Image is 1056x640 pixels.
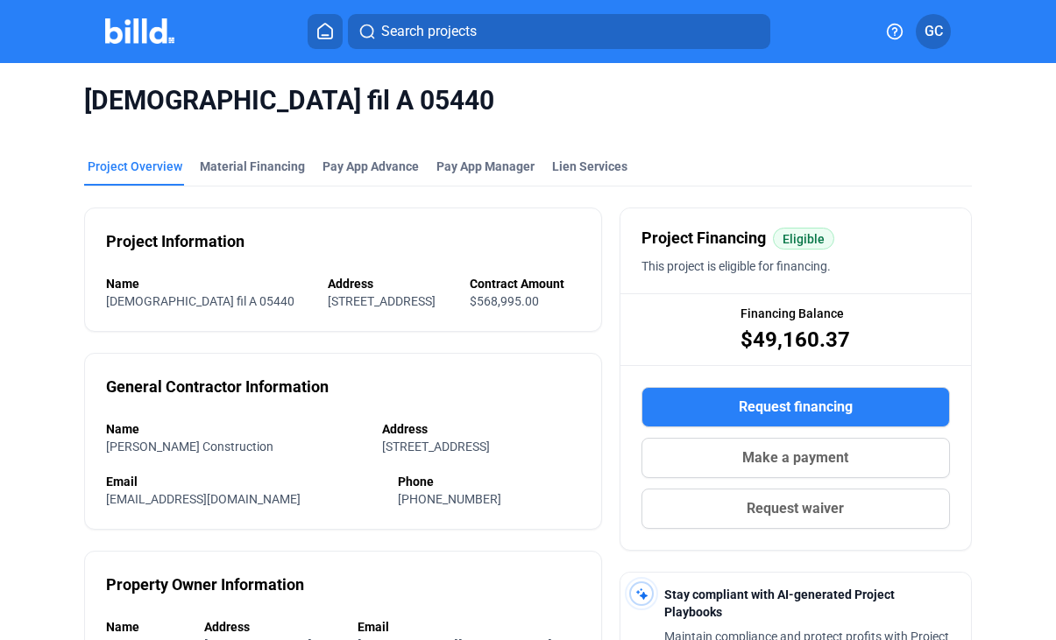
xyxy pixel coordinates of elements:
[742,447,848,468] span: Make a payment
[641,387,950,427] button: Request financing
[88,158,182,175] div: Project Overview
[741,305,844,322] span: Financing Balance
[200,158,305,175] div: Material Financing
[470,294,539,308] span: $568,995.00
[641,259,831,273] span: This project is eligible for financing.
[106,375,329,399] div: General Contractor Information
[106,440,273,454] span: [PERSON_NAME] Construction
[382,440,490,454] span: [STREET_ADDRESS]
[328,294,436,308] span: [STREET_ADDRESS]
[328,275,451,292] div: Address
[641,489,950,529] button: Request waiver
[470,275,580,292] div: Contract Amount
[348,14,770,49] button: Search projects
[641,438,950,478] button: Make a payment
[747,498,844,519] span: Request waiver
[106,618,187,636] div: Name
[382,420,580,438] div: Address
[106,420,364,438] div: Name
[106,275,310,292] div: Name
[106,294,294,308] span: [DEMOGRAPHIC_DATA] fil A 05440
[398,492,501,506] span: [PHONE_NUMBER]
[739,397,853,418] span: Request financing
[322,158,419,175] div: Pay App Advance
[741,326,850,354] span: $49,160.37
[436,158,535,175] span: Pay App Manager
[106,473,379,490] div: Email
[84,84,971,117] span: [DEMOGRAPHIC_DATA] fil A 05440
[398,473,580,490] div: Phone
[106,573,304,597] div: Property Owner Information
[641,226,766,250] span: Project Financing
[105,18,174,44] img: Billd Company Logo
[552,158,627,175] div: Lien Services
[358,618,580,636] div: Email
[106,492,301,506] span: [EMAIL_ADDRESS][DOMAIN_NAME]
[925,21,943,42] span: GC
[204,618,340,636] div: Address
[664,587,895,619] span: Stay compliant with AI-generated Project Playbooks
[106,229,245,254] div: Project Information
[916,14,951,49] button: GC
[381,21,477,42] span: Search projects
[773,228,834,250] mat-chip: Eligible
